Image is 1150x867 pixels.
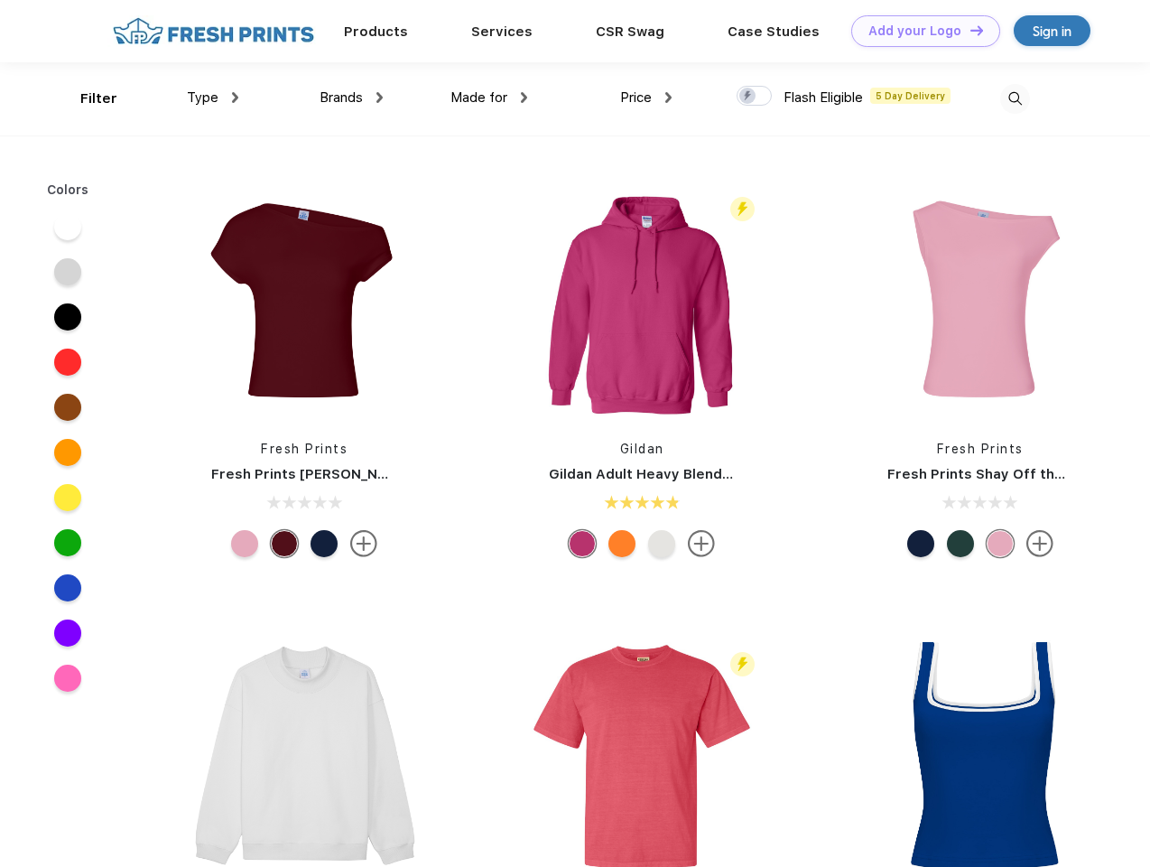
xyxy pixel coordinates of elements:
div: Navy [907,530,934,557]
div: Ash [648,530,675,557]
img: DT [970,25,983,35]
img: dropdown.png [521,92,527,103]
span: Type [187,89,218,106]
span: Flash Eligible [784,89,863,106]
img: func=resize&h=266 [184,182,424,422]
img: dropdown.png [376,92,383,103]
img: desktop_search.svg [1000,84,1030,114]
span: Brands [320,89,363,106]
div: S Orange [608,530,635,557]
div: Sign in [1033,21,1071,42]
img: fo%20logo%202.webp [107,15,320,47]
div: Navy [311,530,338,557]
span: Made for [450,89,507,106]
img: flash_active_toggle.svg [730,652,755,676]
img: func=resize&h=266 [860,182,1100,422]
img: func=resize&h=266 [522,182,762,422]
a: Fresh Prints [937,442,1024,456]
a: Fresh Prints [PERSON_NAME] Off the Shoulder Top [211,466,562,482]
div: Add your Logo [868,23,961,39]
a: CSR Swag [596,23,664,40]
img: more.svg [688,530,715,557]
div: Colors [33,181,103,200]
span: Price [620,89,652,106]
a: Sign in [1014,15,1090,46]
a: Products [344,23,408,40]
a: Fresh Prints [261,442,348,456]
div: Light Pink [231,530,258,557]
div: Heliconia [569,530,596,557]
a: Gildan Adult Heavy Blend 8 Oz. 50/50 Hooded Sweatshirt [549,466,943,482]
img: flash_active_toggle.svg [730,197,755,221]
div: Light Pink [987,530,1014,557]
div: Burgundy [271,530,298,557]
img: more.svg [350,530,377,557]
div: Filter [80,89,117,109]
img: dropdown.png [232,92,238,103]
img: dropdown.png [665,92,672,103]
span: 5 Day Delivery [870,88,951,104]
a: Services [471,23,533,40]
a: Gildan [620,442,664,456]
div: Green [947,530,974,557]
img: more.svg [1026,530,1053,557]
